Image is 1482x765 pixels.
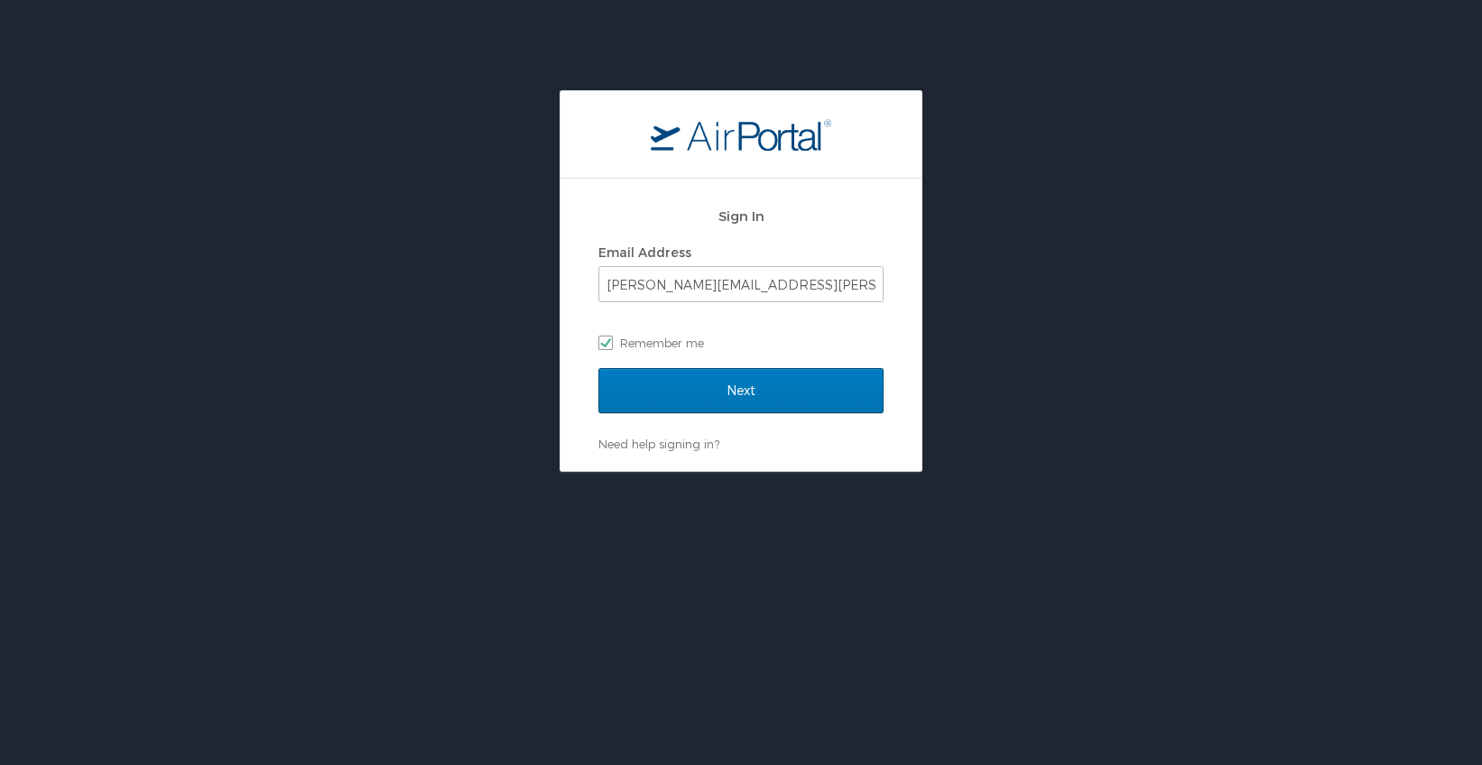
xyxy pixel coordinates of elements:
[598,206,884,226] h2: Sign In
[598,329,884,356] label: Remember me
[598,368,884,413] input: Next
[598,244,691,260] label: Email Address
[598,437,719,451] a: Need help signing in?
[651,118,831,151] img: logo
